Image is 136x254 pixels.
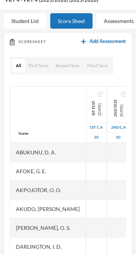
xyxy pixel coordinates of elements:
button: First Term [25,59,52,73]
div: [PERSON_NAME], O. S. [10,218,86,237]
div: FIRST TEST [90,101,102,115]
span: 2ND TEST [112,99,118,117]
div: Akpojotor, O. O. [10,180,86,199]
img: edit [97,92,102,97]
button: Add Assessment [81,33,126,50]
div: Afoke, G. E. [10,162,86,180]
button: Edit Assessment [121,91,126,97]
div: 20 [86,132,106,142]
button: Edit Assessment [97,91,102,97]
button: All [12,59,25,73]
button: Third Term [83,59,111,73]
div: Second Continuous assessments [107,123,130,132]
div: First Continuous Assessment [86,123,106,132]
div: Scoresheet [10,38,126,45]
button: Second Term [52,59,83,73]
div: Akudo, [PERSON_NAME] [10,199,86,218]
div: Student List [4,13,46,29]
div: Abukunu, D. A. [10,143,86,162]
div: SECOND TEST [112,99,124,117]
div: Score Sheet [50,13,93,29]
div: 20 [107,132,130,142]
span: IST TEST [90,101,96,115]
div: Name [11,125,36,142]
img: edit [121,92,126,97]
